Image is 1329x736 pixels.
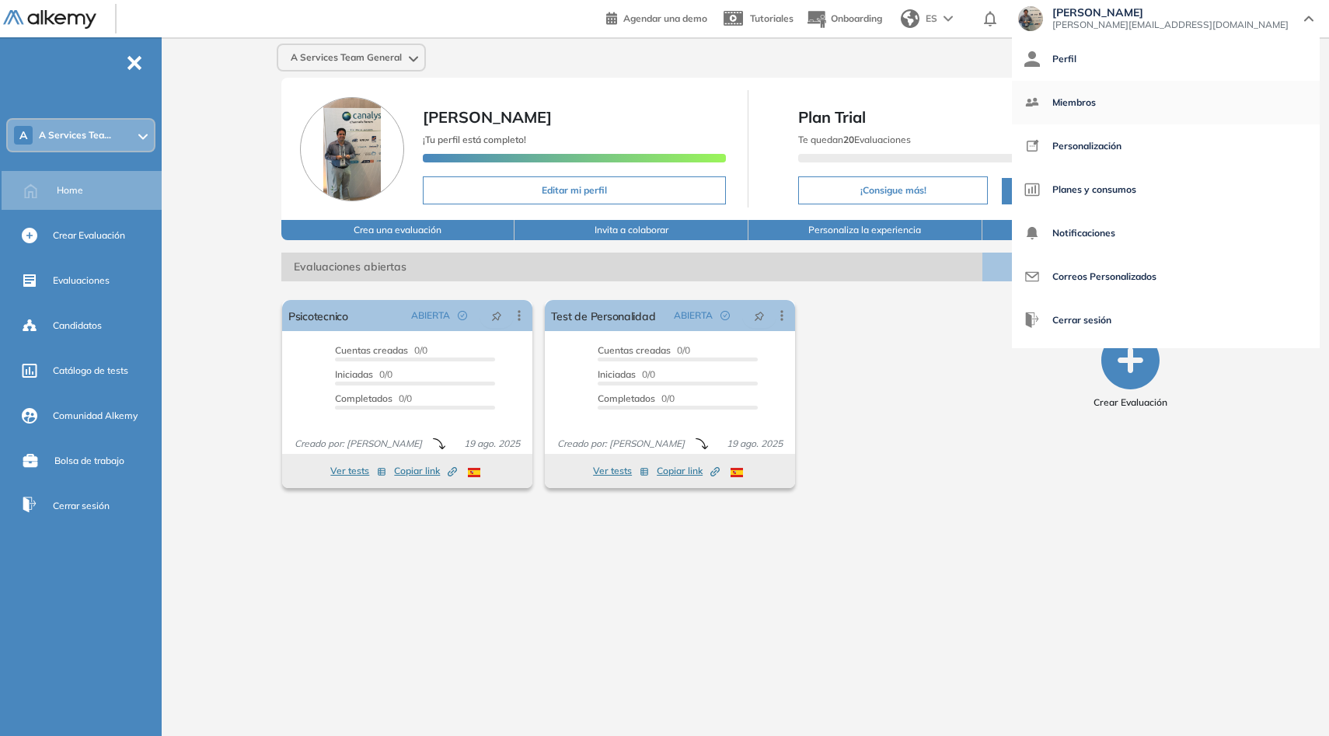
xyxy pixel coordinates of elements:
[53,364,128,378] span: Catálogo de tests
[1024,302,1111,339] button: Cerrar sesión
[291,51,402,64] span: A Services Team General
[1052,127,1121,165] span: Personalización
[335,344,427,356] span: 0/0
[19,129,27,141] span: A
[491,309,502,322] span: pushpin
[423,107,552,127] span: [PERSON_NAME]
[515,220,748,240] button: Invita a colaborar
[551,437,691,451] span: Creado por: [PERSON_NAME]
[394,464,457,478] span: Copiar link
[480,303,514,328] button: pushpin
[843,134,854,145] b: 20
[335,392,392,404] span: Completados
[458,311,467,320] span: check-circle
[281,253,982,281] span: Evaluaciones abiertas
[657,464,720,478] span: Copiar link
[1049,556,1329,736] iframe: Chat Widget
[798,106,1194,129] span: Plan Trial
[288,437,428,451] span: Creado por: [PERSON_NAME]
[720,311,730,320] span: check-circle
[335,368,373,380] span: Iniciadas
[1024,225,1040,241] img: icon
[394,462,457,480] button: Copiar link
[1024,215,1307,252] a: Notificaciones
[623,12,707,24] span: Agendar una demo
[606,8,707,26] a: Agendar una demo
[1024,258,1307,295] a: Correos Personalizados
[423,134,526,145] span: ¡Tu perfil está completo!
[598,392,655,404] span: Completados
[598,392,675,404] span: 0/0
[53,274,110,288] span: Evaluaciones
[57,183,83,197] span: Home
[288,300,348,331] a: Psicotecnico
[1052,19,1289,31] span: [PERSON_NAME][EMAIL_ADDRESS][DOMAIN_NAME]
[335,368,392,380] span: 0/0
[1024,182,1040,197] img: icon
[300,97,404,201] img: Foto de perfil
[750,12,794,24] span: Tutoriales
[53,409,138,423] span: Comunidad Alkemy
[1052,215,1115,252] span: Notificaciones
[720,437,789,451] span: 19 ago. 2025
[54,454,124,468] span: Bolsa de trabajo
[1024,171,1307,208] a: Planes y consumos
[806,2,882,36] button: Onboarding
[748,220,982,240] button: Personaliza la experiencia
[1024,269,1040,284] img: icon
[1052,40,1076,78] span: Perfil
[281,220,515,240] button: Crea una evaluación
[731,468,743,477] img: ESP
[831,12,882,24] span: Onboarding
[53,228,125,242] span: Crear Evaluación
[53,499,110,513] span: Cerrar sesión
[944,16,953,22] img: arrow
[926,12,937,26] span: ES
[1002,178,1194,204] button: ¡Recomienda y gana!
[901,9,919,28] img: world
[1052,171,1136,208] span: Planes y consumos
[754,309,765,322] span: pushpin
[798,134,911,145] span: Te quedan Evaluaciones
[3,10,96,30] img: Logo
[1052,302,1111,339] span: Cerrar sesión
[598,368,636,380] span: Iniciadas
[1024,95,1040,110] img: icon
[798,176,988,204] button: ¡Consigue más!
[1094,331,1167,410] button: Crear Evaluación
[1024,138,1040,154] img: icon
[598,344,671,356] span: Cuentas creadas
[411,309,450,323] span: ABIERTA
[1052,84,1096,121] span: Miembros
[551,300,656,331] a: Test de Personalidad
[674,309,713,323] span: ABIERTA
[423,176,727,204] button: Editar mi perfil
[982,253,1216,281] button: Ver todas las evaluaciones
[1024,312,1040,328] img: icon
[53,319,102,333] span: Candidatos
[1052,6,1289,19] span: [PERSON_NAME]
[657,462,720,480] button: Copiar link
[982,220,1216,240] button: Customiza tu espacio de trabajo
[330,462,386,480] button: Ver tests
[1024,51,1040,67] img: icon
[335,392,412,404] span: 0/0
[1024,127,1307,165] a: Personalización
[458,437,526,451] span: 19 ago. 2025
[335,344,408,356] span: Cuentas creadas
[598,368,655,380] span: 0/0
[742,303,776,328] button: pushpin
[1024,84,1307,121] a: Miembros
[39,129,111,141] span: A Services Tea...
[468,468,480,477] img: ESP
[1094,396,1167,410] span: Crear Evaluación
[1024,40,1307,78] a: Perfil
[593,462,649,480] button: Ver tests
[1052,258,1156,295] span: Correos Personalizados
[598,344,690,356] span: 0/0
